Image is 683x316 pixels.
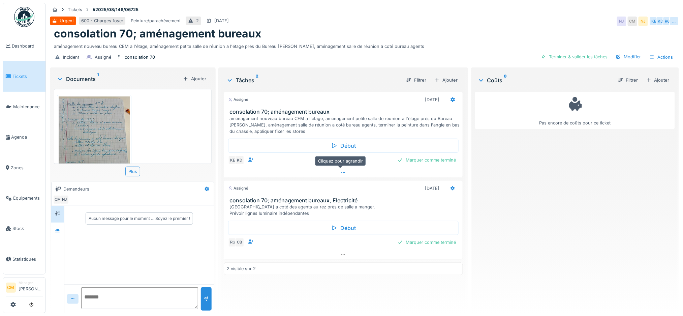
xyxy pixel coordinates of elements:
[478,76,613,84] div: Coûts
[68,6,82,13] div: Tickets
[63,186,89,192] div: Demandeurs
[53,195,62,204] div: CM
[3,152,45,183] a: Zones
[403,76,429,85] div: Filtrer
[13,195,43,201] span: Équipements
[432,76,460,85] div: Ajouter
[504,76,507,84] sup: 0
[228,238,238,247] div: RG
[395,238,459,247] div: Marquer comme terminé
[59,96,130,191] img: 5ndrnqrlp8vm5sc3fyozdos1fsd6
[60,18,74,24] div: Urgent
[663,17,672,26] div: RG
[229,204,460,217] div: [GEOGRAPHIC_DATA] a coté des agents au rez près de salle a manger. Prévoir lignes luminaire indép...
[12,73,43,80] span: Tickets
[19,280,43,285] div: Manager
[97,75,99,83] sup: 1
[315,156,366,166] div: Cliquez pour agrandir
[12,256,43,262] span: Statistiques
[235,155,244,165] div: KD
[3,122,45,152] a: Agenda
[670,17,679,26] div: …
[90,6,141,13] strong: #2025/08/146/06725
[13,104,43,110] span: Maintenance
[228,139,459,153] div: Début
[647,52,676,62] div: Actions
[3,92,45,122] a: Maintenance
[226,76,401,84] div: Tâches
[395,155,459,165] div: Marquer comme terminé
[11,165,43,171] span: Zones
[256,76,258,84] sup: 2
[227,265,256,272] div: 2 visible sur 2
[60,195,69,204] div: NJ
[479,95,671,126] div: Pas encore de coûts pour ce ticket
[3,31,45,61] a: Dashboard
[3,213,45,244] a: Stock
[6,280,43,296] a: CM Manager[PERSON_NAME]
[12,43,43,49] span: Dashboard
[6,283,16,293] li: CM
[228,155,238,165] div: KE
[235,238,244,247] div: CB
[54,40,675,50] div: aménagement nouveau bureau CEM a l'étage, aménagement petite salle de réunion a l'étage prés du B...
[425,185,439,192] div: [DATE]
[63,54,79,60] div: Incident
[12,225,43,232] span: Stock
[81,18,123,24] div: 600 - Charges foyer
[229,115,460,135] div: aménagement nouveau bureau CEM a l'étage, aménagement petite salle de réunion a l'étage prés du B...
[3,183,45,213] a: Équipements
[538,52,611,61] div: Terminer & valider les tâches
[89,216,190,222] div: Aucun message pour le moment … Soyez le premier !
[228,185,248,191] div: Assigné
[125,167,140,176] div: Plus
[3,244,45,274] a: Statistiques
[196,18,199,24] div: 2
[180,74,209,83] div: Ajouter
[11,134,43,140] span: Agenda
[425,96,439,103] div: [DATE]
[95,54,111,60] div: Assigné
[57,75,180,83] div: Documents
[229,109,460,115] h3: consolation 70; aménagement bureaux
[14,7,34,27] img: Badge_color-CXgf-gQk.svg
[229,197,460,204] h3: consolation 70; aménagement bureaux, Electricité
[617,17,626,26] div: NJ
[228,97,248,103] div: Assigné
[228,221,459,235] div: Début
[19,280,43,295] li: [PERSON_NAME]
[628,17,637,26] div: CM
[639,17,648,26] div: NJ
[613,52,644,61] div: Modifier
[644,76,672,85] div: Ajouter
[649,17,659,26] div: KE
[214,18,229,24] div: [DATE]
[3,61,45,91] a: Tickets
[656,17,665,26] div: KD
[54,27,261,40] h1: consolation 70; aménagement bureaux
[125,54,155,60] div: consolation 70
[131,18,181,24] div: Peinture/parachèvement
[615,76,641,85] div: Filtrer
